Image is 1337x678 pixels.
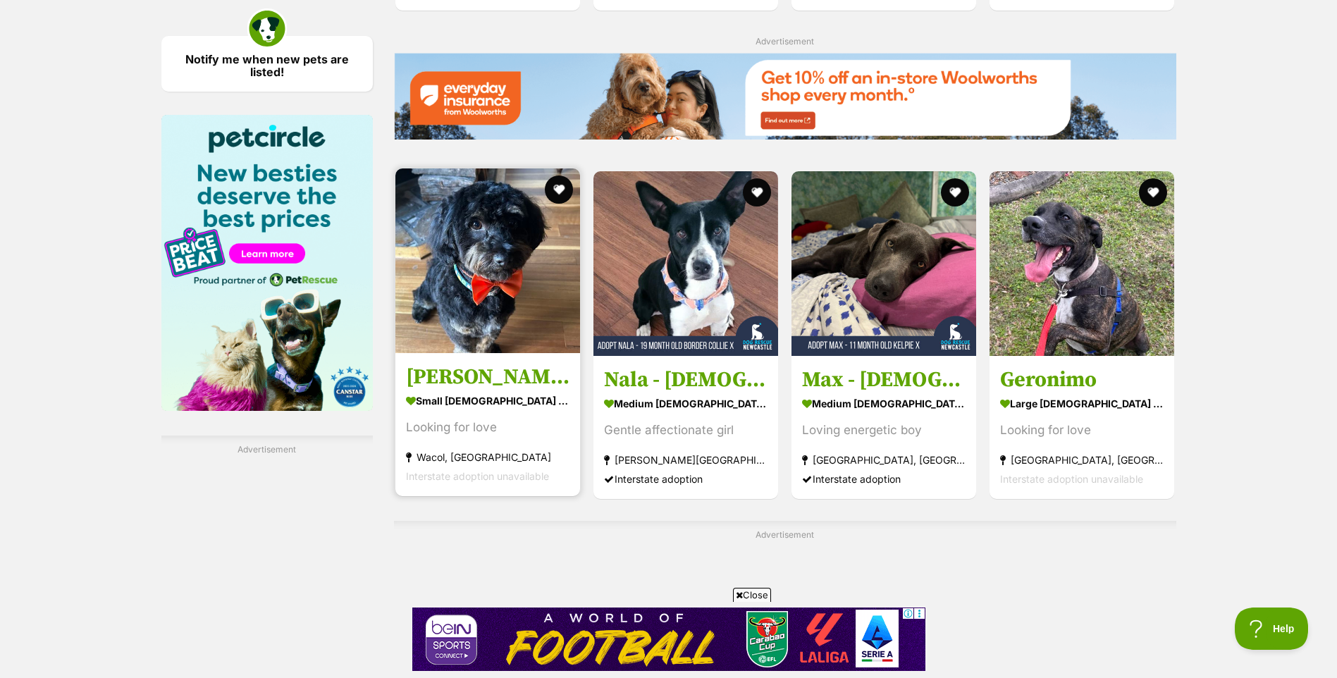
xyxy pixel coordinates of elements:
strong: [PERSON_NAME][GEOGRAPHIC_DATA], [GEOGRAPHIC_DATA] [604,450,768,469]
a: Notify me when new pets are listed! [161,36,373,92]
span: Interstate adoption unavailable [1000,472,1143,484]
img: Nala - 19 Month Old Border Collie X - Border Collie Dog [593,171,778,356]
div: Loving energetic boy [802,420,966,439]
span: Interstate adoption unavailable [406,469,549,481]
h3: Max - [DEMOGRAPHIC_DATA] Kelpie X [802,366,966,393]
strong: [GEOGRAPHIC_DATA], [GEOGRAPHIC_DATA] [802,450,966,469]
h3: [PERSON_NAME] [406,363,569,390]
strong: [GEOGRAPHIC_DATA], [GEOGRAPHIC_DATA] [1000,450,1164,469]
img: Everyday Insurance promotional banner [394,53,1176,140]
strong: large [DEMOGRAPHIC_DATA] Dog [1000,393,1164,413]
div: Interstate adoption [604,469,768,488]
button: favourite [743,178,771,207]
a: [PERSON_NAME] small [DEMOGRAPHIC_DATA] Dog Looking for love Wacol, [GEOGRAPHIC_DATA] Interstate a... [395,352,580,495]
div: Looking for love [1000,420,1164,439]
a: Everyday Insurance promotional banner [394,53,1176,142]
h3: Geronimo [1000,366,1164,393]
strong: medium [DEMOGRAPHIC_DATA] Dog [604,393,768,413]
img: Ollie - Shih Tzu x Poodle Miniature Dog [395,168,580,353]
h3: Nala - [DEMOGRAPHIC_DATA] Border Collie X [604,366,768,393]
iframe: Advertisement [412,608,925,671]
iframe: Help Scout Beacon - Open [1235,608,1309,650]
span: Close [733,588,771,602]
a: Geronimo large [DEMOGRAPHIC_DATA] Dog Looking for love [GEOGRAPHIC_DATA], [GEOGRAPHIC_DATA] Inter... [990,355,1174,498]
button: favourite [545,175,573,204]
div: Gentle affectionate girl [604,420,768,439]
img: Pet Circle promo banner [161,115,373,411]
strong: small [DEMOGRAPHIC_DATA] Dog [406,390,569,410]
button: favourite [1140,178,1168,207]
strong: Wacol, [GEOGRAPHIC_DATA] [406,447,569,466]
div: Looking for love [406,417,569,436]
div: Interstate adoption [802,469,966,488]
button: favourite [941,178,969,207]
img: Geronimo - Bull Arab x American Staffordshire Bull Terrier Dog [990,171,1174,356]
a: Nala - [DEMOGRAPHIC_DATA] Border Collie X medium [DEMOGRAPHIC_DATA] Dog Gentle affectionate girl ... [593,355,778,498]
span: Advertisement [756,36,814,47]
a: Max - [DEMOGRAPHIC_DATA] Kelpie X medium [DEMOGRAPHIC_DATA] Dog Loving energetic boy [GEOGRAPHIC_... [791,355,976,498]
img: Max - 11 Month Old Kelpie X - Australian Kelpie Dog [791,171,976,356]
strong: medium [DEMOGRAPHIC_DATA] Dog [802,393,966,413]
